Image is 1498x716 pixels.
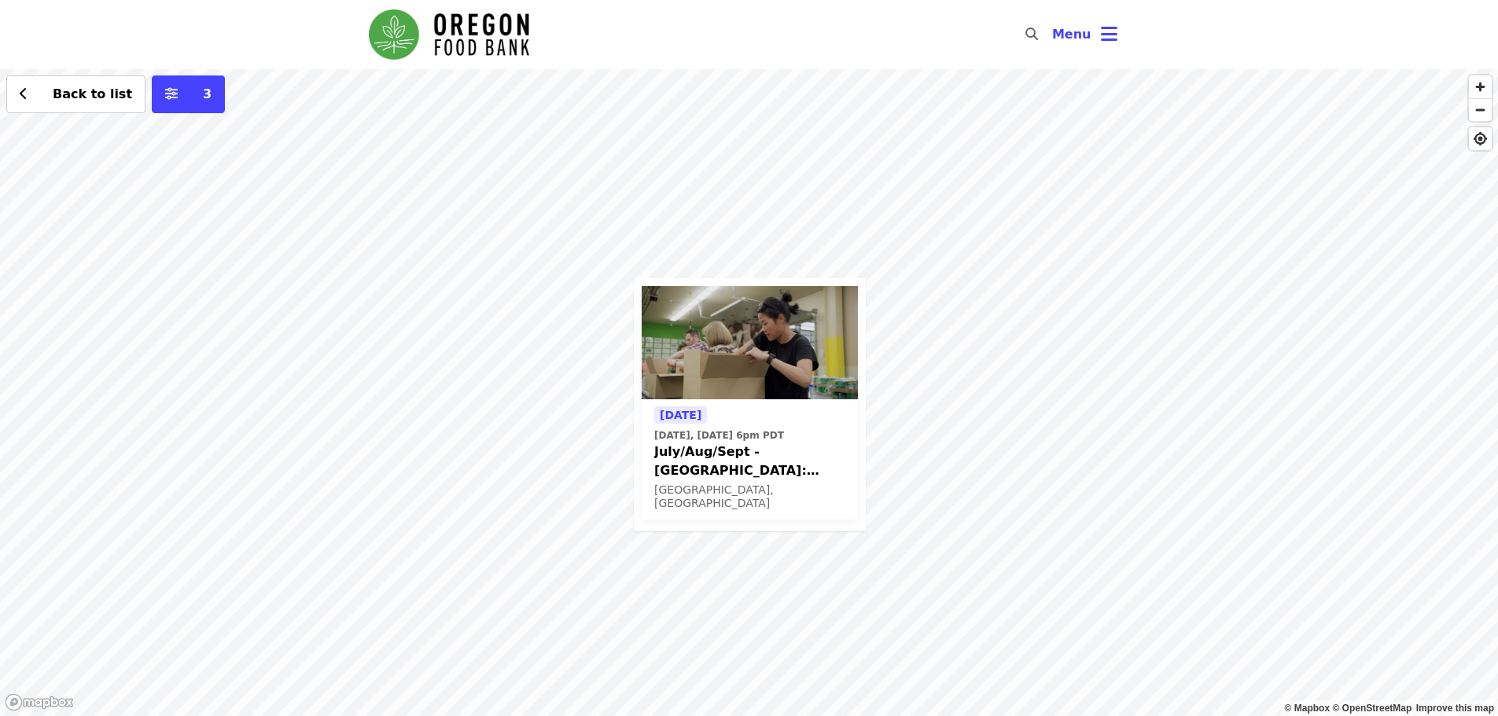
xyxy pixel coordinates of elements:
[20,86,28,101] i: chevron-left icon
[1025,27,1038,42] i: search icon
[642,286,858,399] img: July/Aug/Sept - Portland: Repack/Sort (age 8+) organized by Oregon Food Bank
[1101,23,1117,46] i: bars icon
[1469,75,1492,98] button: Zoom In
[1469,127,1492,150] button: Find My Location
[1047,16,1060,53] input: Search
[660,409,701,421] span: [DATE]
[654,428,784,442] time: [DATE], [DATE] 6pm PDT
[53,86,132,101] span: Back to list
[1040,16,1130,53] button: Toggle account menu
[1052,27,1091,42] span: Menu
[369,9,529,60] img: Oregon Food Bank - Home
[1469,98,1492,121] button: Zoom Out
[642,286,858,520] a: See details for "July/Aug/Sept - Portland: Repack/Sort (age 8+)"
[654,442,845,480] span: July/Aug/Sept - [GEOGRAPHIC_DATA]: Repack/Sort (age [DEMOGRAPHIC_DATA]+)
[203,86,212,101] span: 3
[165,86,178,101] i: sliders-h icon
[6,75,145,113] button: Back to list
[654,483,845,510] div: [GEOGRAPHIC_DATA], [GEOGRAPHIC_DATA]
[152,75,225,113] button: More filters (3 selected)
[1416,703,1494,714] a: Map feedback
[5,693,74,711] a: Mapbox logo
[1285,703,1331,714] a: Mapbox
[1332,703,1412,714] a: OpenStreetMap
